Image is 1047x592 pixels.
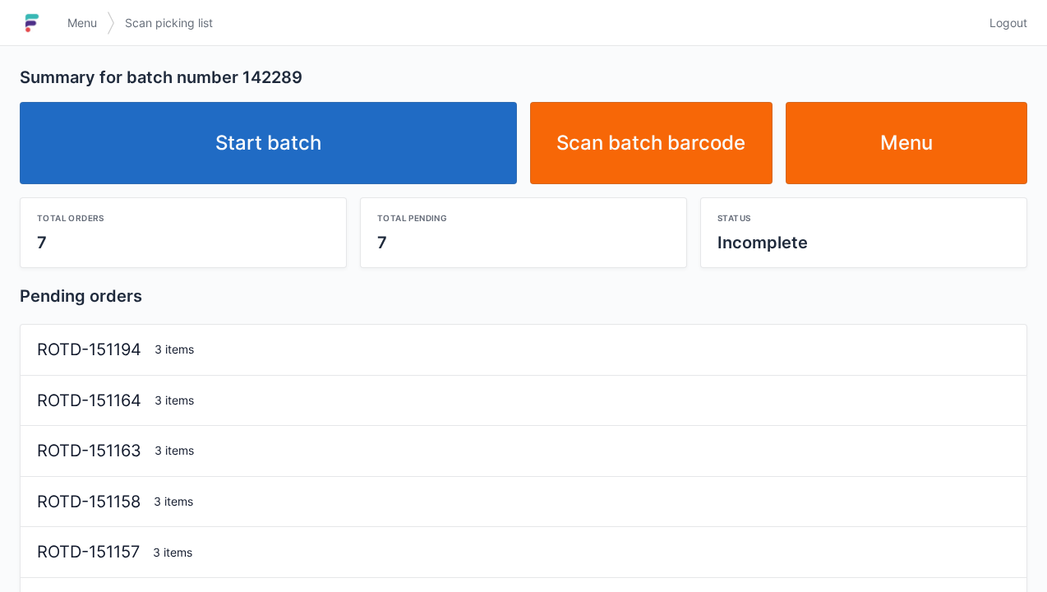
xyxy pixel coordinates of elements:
div: 3 items [146,544,1017,561]
div: 3 items [148,442,1017,459]
div: Total pending [377,211,670,224]
span: Logout [989,15,1027,31]
h2: Pending orders [20,284,1027,308]
h2: Summary for batch number 142289 [20,66,1027,89]
div: ROTD-151157 [30,540,146,564]
div: Total orders [37,211,330,224]
div: Incomplete [717,231,1010,254]
div: ROTD-151163 [30,439,148,463]
a: Scan picking list [115,8,223,38]
div: ROTD-151194 [30,338,148,362]
a: Menu [58,8,107,38]
div: 7 [37,231,330,254]
a: Scan batch barcode [530,102,773,184]
img: logo-small.jpg [20,10,44,36]
a: Start batch [20,102,517,184]
a: Menu [786,102,1028,184]
div: ROTD-151158 [30,490,147,514]
span: Scan picking list [125,15,213,31]
a: Logout [980,8,1027,38]
div: 3 items [147,493,1017,510]
div: 7 [377,231,670,254]
div: 3 items [148,392,1017,409]
div: 3 items [148,341,1017,358]
div: ROTD-151164 [30,389,148,413]
img: svg> [107,3,115,43]
span: Menu [67,15,97,31]
div: Status [717,211,1010,224]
